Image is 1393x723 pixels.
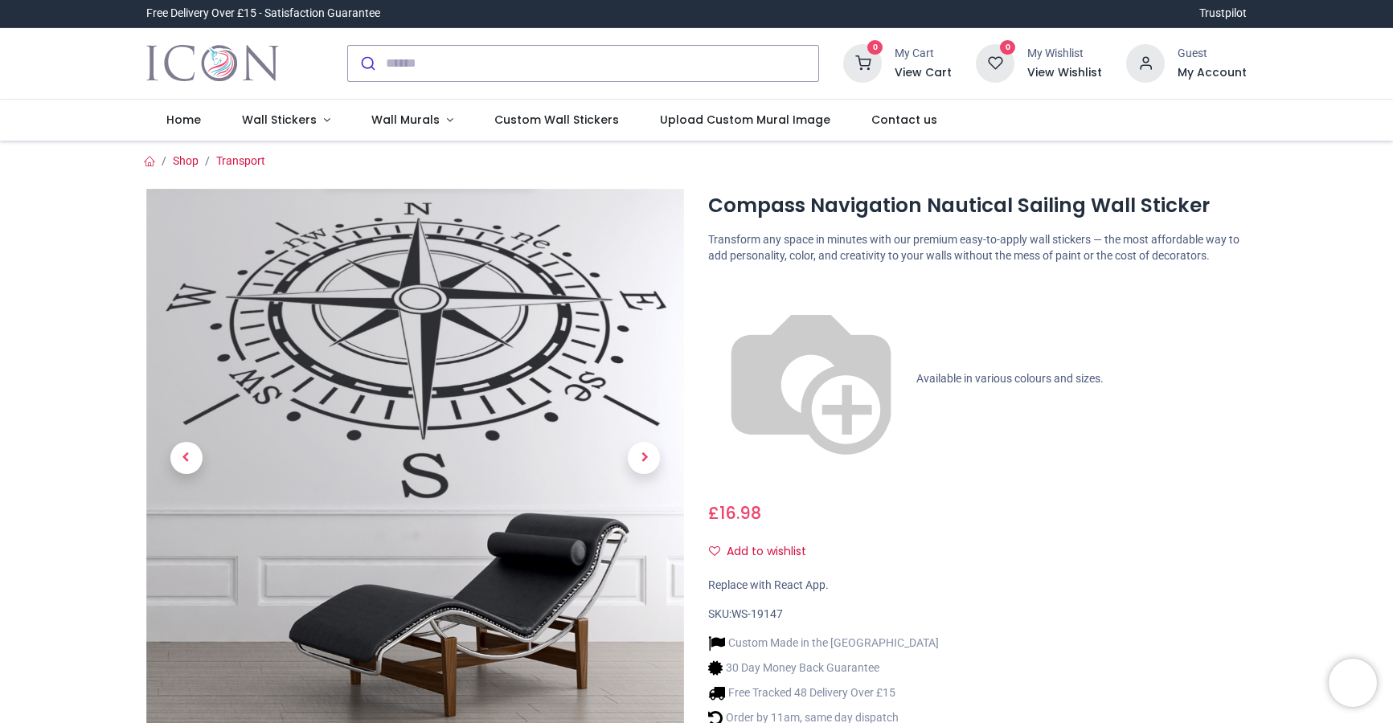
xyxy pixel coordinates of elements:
span: Home [166,112,201,128]
i: Add to wishlist [709,545,720,557]
a: 0 [976,55,1014,68]
div: My Cart [895,46,952,62]
a: Wall Stickers [222,100,351,141]
div: Replace with React App. [708,578,1247,594]
div: Free Delivery Over £15 - Satisfaction Guarantee [146,6,380,22]
iframe: Brevo live chat [1329,659,1377,707]
span: WS-19147 [731,607,783,620]
div: Guest [1178,46,1247,62]
button: Add to wishlistAdd to wishlist [708,538,820,566]
span: Previous [170,442,203,474]
sup: 0 [867,40,883,55]
span: 16.98 [719,501,761,525]
span: Custom Wall Stickers [494,112,619,128]
span: Contact us [871,112,937,128]
h1: Compass Navigation Nautical Sailing Wall Sticker [708,192,1247,219]
span: £ [708,501,761,525]
a: Logo of Icon Wall Stickers [146,41,279,86]
a: 0 [843,55,882,68]
a: View Cart [895,65,952,81]
a: Trustpilot [1199,6,1247,22]
a: Previous [146,269,227,646]
li: 30 Day Money Back Guarantee [708,660,939,676]
img: color-wheel.png [708,276,914,482]
div: SKU: [708,607,1247,623]
li: Custom Made in the [GEOGRAPHIC_DATA] [708,635,939,652]
sup: 0 [1000,40,1015,55]
img: Icon Wall Stickers [146,41,279,86]
a: Shop [173,154,199,167]
div: My Wishlist [1027,46,1102,62]
a: View Wishlist [1027,65,1102,81]
a: Next [604,269,684,646]
a: Wall Murals [351,100,474,141]
span: Upload Custom Mural Image [660,112,830,128]
span: Wall Murals [371,112,440,128]
p: Transform any space in minutes with our premium easy-to-apply wall stickers — the most affordable... [708,232,1247,263]
li: Free Tracked 48 Delivery Over £15 [708,684,939,701]
a: Transport [216,154,265,167]
button: Submit [348,46,386,81]
a: My Account [1178,65,1247,81]
span: Wall Stickers [242,112,317,128]
span: Available in various colours and sizes. [916,372,1104,385]
span: Next [628,442,660,474]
